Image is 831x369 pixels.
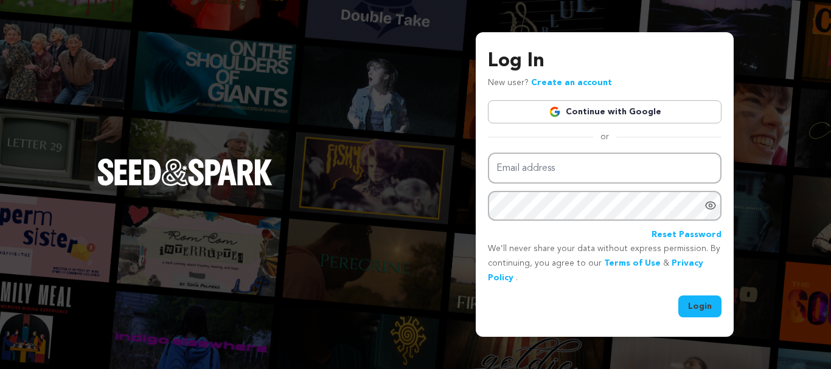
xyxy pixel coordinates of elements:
[704,199,717,212] a: Show password as plain text. Warning: this will display your password on the screen.
[488,153,721,184] input: Email address
[678,295,721,317] button: Login
[488,242,721,285] p: We’ll never share your data without express permission. By continuing, you agree to our & .
[488,76,612,91] p: New user?
[97,159,273,210] a: Seed&Spark Homepage
[97,159,273,185] img: Seed&Spark Logo
[593,131,616,143] span: or
[531,78,612,87] a: Create an account
[604,259,661,267] a: Terms of Use
[488,259,703,282] a: Privacy Policy
[488,47,721,76] h3: Log In
[549,106,561,118] img: Google logo
[488,100,721,123] a: Continue with Google
[652,228,721,243] a: Reset Password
